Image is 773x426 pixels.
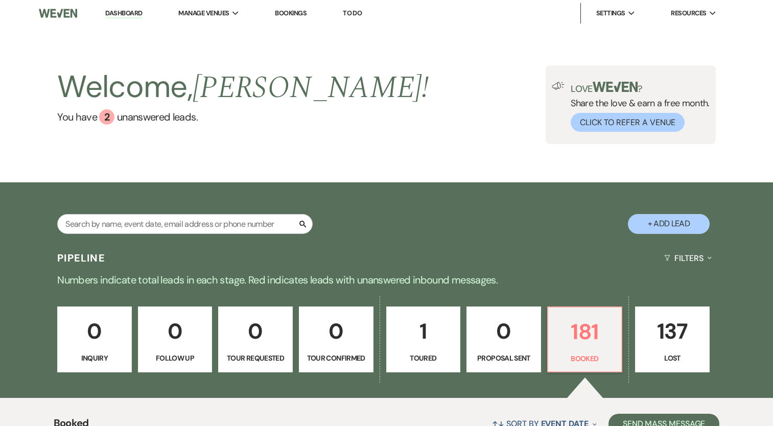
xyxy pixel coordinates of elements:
p: Lost [642,352,703,364]
p: Proposal Sent [473,352,534,364]
a: 1Toured [386,306,461,373]
a: Bookings [275,9,307,17]
span: Manage Venues [178,8,229,18]
button: + Add Lead [628,214,710,234]
img: loud-speaker-illustration.svg [552,82,565,90]
div: 2 [99,109,114,125]
p: Booked [554,353,616,364]
img: weven-logo-green.svg [593,82,638,92]
button: Click to Refer a Venue [571,113,685,132]
div: Share the love & earn a free month. [565,82,710,132]
p: 181 [554,315,616,349]
p: Tour Confirmed [306,352,367,364]
a: You have 2 unanswered leads. [57,109,429,125]
a: 0Follow Up [138,306,213,373]
a: 137Lost [635,306,710,373]
a: Dashboard [105,9,142,18]
a: 0Inquiry [57,306,132,373]
h2: Welcome, [57,65,429,109]
p: 0 [473,314,534,348]
a: To Do [343,9,362,17]
p: Follow Up [145,352,206,364]
span: Settings [596,8,625,18]
a: 181Booked [547,306,623,373]
h3: Pipeline [57,251,105,265]
button: Filters [660,245,716,272]
input: Search by name, event date, email address or phone number [57,214,313,234]
p: Toured [393,352,454,364]
p: 0 [145,314,206,348]
span: [PERSON_NAME] ! [193,64,429,111]
a: 0Tour Requested [218,306,293,373]
span: Resources [671,8,706,18]
p: 0 [64,314,125,348]
p: 137 [642,314,703,348]
p: Inquiry [64,352,125,364]
p: Numbers indicate total leads in each stage. Red indicates leads with unanswered inbound messages. [19,272,755,288]
p: 0 [225,314,286,348]
p: 0 [306,314,367,348]
p: Love ? [571,82,710,93]
img: Weven Logo [39,3,77,24]
p: Tour Requested [225,352,286,364]
p: 1 [393,314,454,348]
a: 0Proposal Sent [466,306,541,373]
a: 0Tour Confirmed [299,306,373,373]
